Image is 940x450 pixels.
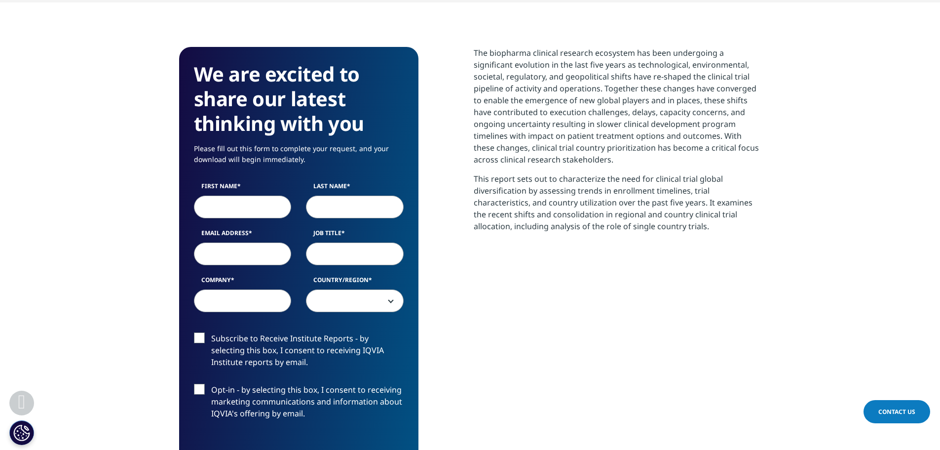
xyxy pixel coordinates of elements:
[194,229,292,243] label: Email Address
[194,182,292,196] label: First Name
[306,182,404,196] label: Last Name
[474,47,761,173] p: The biopharma clinical research ecosystem has been undergoing a significant evolution in the last...
[474,173,761,240] p: This report sets out to characterize the need for clinical trial global diversification by assess...
[194,276,292,289] label: Company
[864,400,930,423] a: Contact Us
[306,276,404,289] label: Country/Region
[194,143,404,172] p: Please fill out this form to complete your request, and your download will begin immediately.
[194,384,404,425] label: Opt-in - by selecting this box, I consent to receiving marketing communications and information a...
[306,229,404,243] label: Job Title
[194,62,404,136] h3: We are excited to share our latest thinking with you
[878,408,915,416] span: Contact Us
[194,332,404,373] label: Subscribe to Receive Institute Reports - by selecting this box, I consent to receiving IQVIA Inst...
[9,420,34,445] button: Paramètres des cookies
